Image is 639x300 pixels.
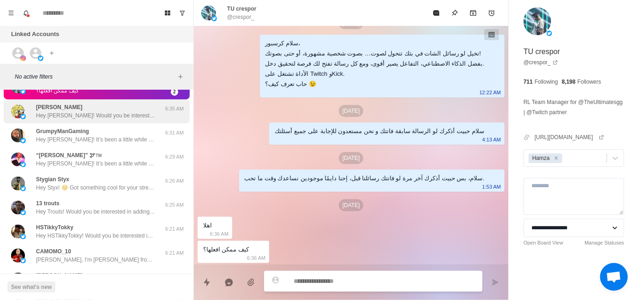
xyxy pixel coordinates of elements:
[210,229,229,239] p: 6:36 AM
[11,153,25,166] img: picture
[524,7,551,35] img: picture
[203,245,249,255] div: كيف ممكن افعلها؟
[36,223,73,232] p: HSTikkyTokky
[20,258,26,263] img: picture
[20,186,26,191] img: picture
[175,71,186,82] button: Add filters
[535,78,558,86] p: Following
[482,182,501,192] p: 1:53 AM
[20,89,26,94] img: picture
[11,129,25,142] img: picture
[11,273,25,287] img: picture
[36,175,69,184] p: Stygian Styx
[227,5,256,13] p: TU crespor
[36,184,156,192] p: Hey Styx! 😊 Got something cool for your stream that could seriously level up audience interaction...
[265,38,485,89] div: سلام كرسبور، تخيل لو رسائل الشات في بثك تتحول لصوت… بصوت شخصية مشهورة، أو حتى بصوتك! بفضل الذكاء ...
[11,225,25,239] img: picture
[427,4,446,22] button: Mark as read
[203,220,212,231] div: اهلا
[486,273,505,292] button: Send message
[36,247,71,256] p: CAMOMO_10
[227,13,254,21] p: @crespor_
[163,105,186,113] p: 6:35 AM
[339,199,364,211] p: [DATE]
[524,58,558,67] a: @crespor_
[36,159,156,168] p: Hey [PERSON_NAME]! It’s been a little while since I last reached out — just wanted to check in an...
[198,273,216,292] button: Quick replies
[36,127,89,135] p: GrumpyManGaming
[20,162,26,167] img: picture
[242,273,260,292] button: Add media
[535,133,604,141] a: [URL][DOMAIN_NAME]
[160,6,175,20] button: Board View
[36,103,83,111] p: [PERSON_NAME]
[36,111,156,120] p: Hey [PERSON_NAME]! Would you be interested in adding sound alerts, free TTS or Media Sharing to y...
[245,173,484,184] div: سلام، بس حبيت أذكرك آخر مرة لو فاتتك رسائلنا قبل، إحنا دايمًا موجودين نساعدك وقت ما تحب.
[339,105,364,117] p: [DATE]
[20,138,26,143] img: picture
[18,6,33,20] button: Notifications
[585,239,624,247] a: Manage Statuses
[20,55,26,61] img: picture
[551,153,561,163] div: Remove Hamza
[11,30,59,39] p: Linked Accounts
[201,6,216,20] img: picture
[482,135,501,145] p: 4:13 AM
[275,126,484,136] div: سلام حبيت أذكرك لو الرسالة سابقة فاتتك و نحن مستعدون للإجابة على جميع أسئلتك
[36,256,156,264] p: [PERSON_NAME], I'm [PERSON_NAME] from Blerp c: I’ve been touching base with creators who’ve used ...
[20,210,26,215] img: picture
[36,199,60,208] p: 13 trouts
[530,153,551,163] div: Hamza
[11,104,25,118] img: picture
[211,16,217,21] img: picture
[175,6,190,20] button: Show unread conversations
[482,4,501,22] button: Add reminder
[163,273,186,281] p: 6:04 AM
[163,225,186,233] p: 6:21 AM
[4,6,18,20] button: Menu
[524,97,624,117] p: RL Team Manager for @TheUltimatesgg | @Twitch partner
[15,73,175,81] p: No active filters
[11,177,25,190] img: picture
[163,177,186,185] p: 6:26 AM
[163,129,186,137] p: 6:31 AM
[163,153,186,161] p: 6:29 AM
[562,78,576,86] p: 8,198
[36,151,102,159] p: “[PERSON_NAME]” 🕊™️
[171,88,178,96] span: 2
[247,253,265,263] p: 6:36 AM
[20,234,26,239] img: picture
[547,31,552,36] img: picture
[36,232,156,240] p: Hey HSTikkyTokky! Would you be interested in adding sound alerts, free TTS or Media Sharing to yo...
[163,249,186,257] p: 6:21 AM
[480,87,501,98] p: 12:22 AM
[524,78,533,86] p: 711
[36,135,156,144] p: Hey [PERSON_NAME]! It’s been a little while since I last reached out — just wanted to check in an...
[464,4,482,22] button: Archive
[20,114,26,119] img: picture
[36,208,156,216] p: Hey Trouts! Would you be interested in adding sound alerts, free TTS or Media Sharing to your Kic...
[11,249,25,263] img: picture
[524,46,560,57] p: TU crespor
[36,271,83,280] p: [PERSON_NAME]
[163,201,186,209] p: 6:25 AM
[11,201,25,214] img: picture
[446,4,464,22] button: Pin
[339,152,364,164] p: [DATE]
[220,273,238,292] button: Reply with AI
[36,86,79,95] p: كيف ممكن افعلها؟
[46,48,57,59] button: Add account
[38,55,43,61] img: picture
[524,239,563,247] a: Open Board View
[578,78,601,86] p: Followers
[600,263,628,291] div: Open chat
[7,282,55,293] button: See what's new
